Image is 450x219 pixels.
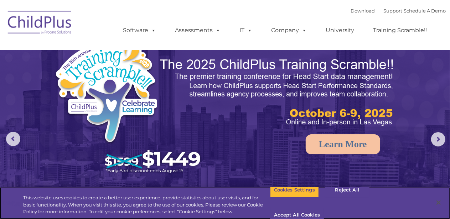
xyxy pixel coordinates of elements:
[116,23,164,38] a: Software
[99,47,121,53] span: Last name
[351,8,446,14] font: |
[384,8,403,14] a: Support
[325,183,369,198] button: Reject All
[270,183,319,198] button: Cookies Settings
[264,23,314,38] a: Company
[404,8,446,14] a: Schedule A Demo
[233,23,260,38] a: IT
[23,194,270,215] div: This website uses cookies to create a better user experience, provide statistics about user visit...
[306,134,380,154] a: Learn More
[366,23,434,38] a: Training Scramble!!
[431,195,446,210] button: Close
[99,76,129,82] span: Phone number
[4,6,76,41] img: ChildPlus by Procare Solutions
[168,23,228,38] a: Assessments
[319,23,362,38] a: University
[351,8,375,14] a: Download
